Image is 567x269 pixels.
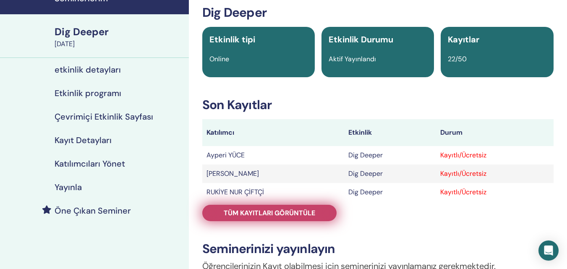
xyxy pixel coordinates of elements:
td: Ayperi YÜCE [202,146,344,165]
span: Etkinlik tipi [209,34,255,45]
td: [PERSON_NAME] [202,165,344,183]
h4: etkinlik detayları [55,65,121,75]
h4: Kayıt Detayları [55,135,112,145]
span: Aktif Yayınlandı [329,55,376,63]
th: Etkinlik [344,119,436,146]
div: Kayıtlı/Ücretsiz [440,169,549,179]
td: Dig Deeper [344,183,436,201]
h4: Öne Çıkan Seminer [55,206,131,216]
div: Dig Deeper [55,25,184,39]
th: Durum [436,119,554,146]
td: RUKİYE NUR ÇİFTÇİ [202,183,344,201]
a: Tüm kayıtları görüntüle [202,205,337,221]
h3: Dig Deeper [202,5,554,20]
h3: Son Kayıtlar [202,97,554,112]
h4: Katılımcıları Yönet [55,159,125,169]
div: Open Intercom Messenger [538,240,559,261]
div: Kayıtlı/Ücretsiz [440,150,549,160]
h4: Çevrimiçi Etkinlik Sayfası [55,112,153,122]
h4: Etkinlik programı [55,88,121,98]
a: Dig Deeper[DATE] [50,25,189,49]
td: Dig Deeper [344,146,436,165]
th: Katılımcı [202,119,344,146]
div: [DATE] [55,39,184,49]
span: Etkinlik Durumu [329,34,393,45]
td: Dig Deeper [344,165,436,183]
span: 22/50 [448,55,467,63]
h3: Seminerinizi yayınlayın [202,241,554,256]
h4: Yayınla [55,182,82,192]
div: Kayıtlı/Ücretsiz [440,187,549,197]
span: Online [209,55,229,63]
span: Tüm kayıtları görüntüle [224,209,315,217]
span: Kayıtlar [448,34,479,45]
